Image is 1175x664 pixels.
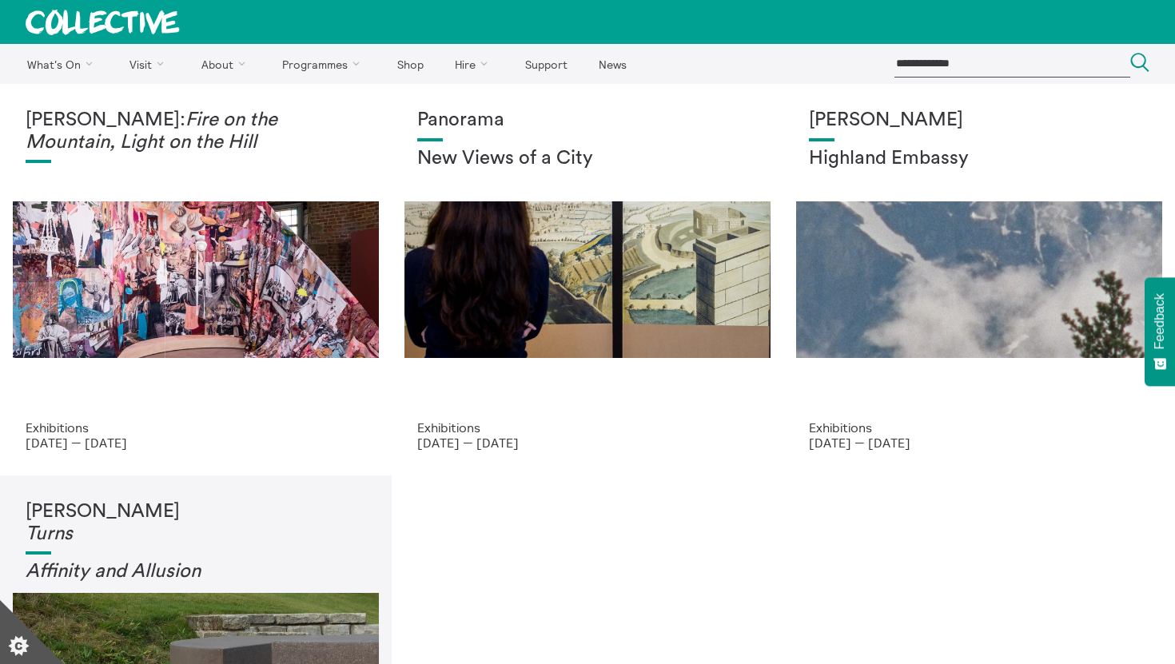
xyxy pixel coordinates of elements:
button: Feedback - Show survey [1145,277,1175,386]
em: on [179,562,201,581]
p: Exhibitions [809,420,1149,435]
h2: Highland Embassy [809,148,1149,170]
span: Feedback [1153,293,1167,349]
a: Solar wheels 17 [PERSON_NAME] Highland Embassy Exhibitions [DATE] — [DATE] [783,84,1175,475]
a: Collective Panorama June 2025 small file 8 Panorama New Views of a City Exhibitions [DATE] — [DATE] [392,84,783,475]
a: Shop [383,44,437,84]
h1: [PERSON_NAME] [809,109,1149,132]
a: About [187,44,265,84]
h2: New Views of a City [417,148,758,170]
h1: [PERSON_NAME]: [26,109,366,153]
em: Affinity and Allusi [26,562,179,581]
em: Turns [26,524,73,543]
a: Visit [116,44,185,84]
em: Fire on the Mountain, Light on the Hill [26,110,277,152]
h1: Panorama [417,109,758,132]
a: Hire [441,44,508,84]
a: Support [511,44,581,84]
a: What's On [13,44,113,84]
a: Programmes [269,44,380,84]
p: Exhibitions [417,420,758,435]
p: Exhibitions [26,420,366,435]
p: [DATE] — [DATE] [417,435,758,450]
h1: [PERSON_NAME] [26,501,366,545]
p: [DATE] — [DATE] [26,435,366,450]
a: News [584,44,640,84]
p: [DATE] — [DATE] [809,435,1149,450]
